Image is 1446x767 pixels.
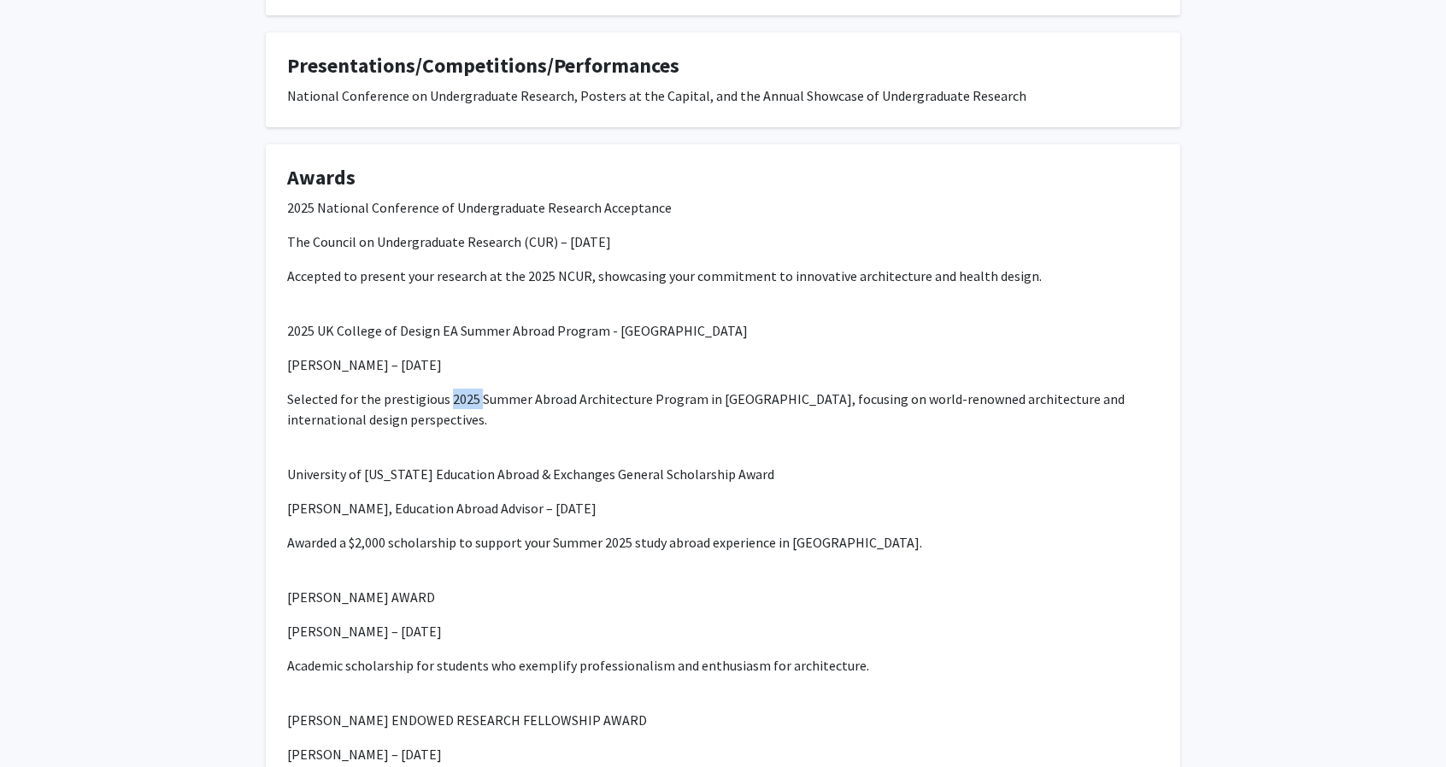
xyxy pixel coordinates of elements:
[287,389,1159,430] p: Selected for the prestigious 2025 Summer Abroad Architecture Program in [GEOGRAPHIC_DATA], focusi...
[287,621,1159,641] p: [PERSON_NAME] – [DATE]
[13,690,73,754] iframe: Chat
[287,266,1159,286] p: Accepted to present your research at the 2025 NCUR, showcasing your commitment to innovative arch...
[287,320,1159,341] p: 2025 UK College of Design EA Summer Abroad Program - [GEOGRAPHIC_DATA]
[287,231,1159,252] p: The Council on Undergraduate Research (CUR) – [DATE]
[287,587,1159,607] p: [PERSON_NAME] AWARD
[287,655,1159,676] p: Academic scholarship for students who exemplify professionalism and enthusiasm for architecture.
[287,744,1159,764] p: [PERSON_NAME] – [DATE]
[287,54,1159,79] h4: Presentations/Competitions/Performances
[287,464,1159,484] p: University of [US_STATE] Education Abroad & Exchanges General Scholarship Award
[287,166,1159,190] h4: Awards
[287,532,1159,553] p: Awarded a $2,000 scholarship to support your Summer 2025 study abroad experience in [GEOGRAPHIC_D...
[287,710,1159,730] p: [PERSON_NAME] ENDOWED RESEARCH FELLOWSHIP AWARD
[287,85,1159,106] div: National Conference on Undergraduate Research, Posters at the Capital, and the Annual Showcase of...
[287,498,1159,518] p: [PERSON_NAME], Education Abroad Advisor – [DATE]
[287,197,1159,218] p: 2025 National Conference of Undergraduate Research Acceptance
[287,354,1159,375] p: [PERSON_NAME] – [DATE]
